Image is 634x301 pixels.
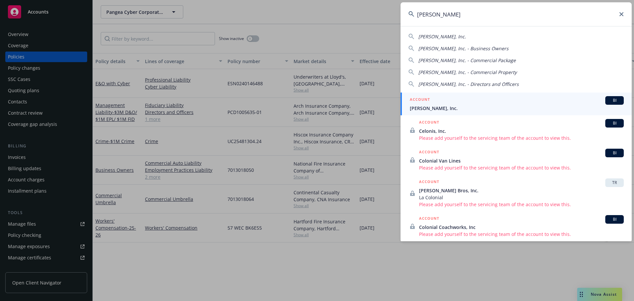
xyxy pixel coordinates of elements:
h5: ACCOUNT [410,96,430,104]
span: [PERSON_NAME], Inc. - Business Owners [418,45,509,52]
span: Please add yourself to the servicing team of the account to view this. [419,231,624,238]
span: Colonial Van Lines [419,157,624,164]
span: Please add yourself to the servicing team of the account to view this. [419,164,624,171]
span: BI [608,150,621,156]
input: Search... [401,2,632,26]
a: ACCOUNTBI[PERSON_NAME], Inc. [401,93,632,115]
h5: ACCOUNT [419,178,439,186]
span: BI [608,97,621,103]
a: ACCOUNTTR[PERSON_NAME] Bros, Inc.La ColonialPlease add yourself to the servicing team of the acco... [401,175,632,211]
span: La Colonial [419,194,624,201]
span: Colonial Coachworks, Inc [419,224,624,231]
span: [PERSON_NAME], Inc. - Commercial Property [418,69,517,75]
h5: ACCOUNT [419,149,439,157]
span: BI [608,216,621,222]
span: [PERSON_NAME], Inc. [410,105,624,112]
span: TR [608,180,621,186]
span: [PERSON_NAME], Inc. - Directors and Officers [418,81,519,87]
a: ACCOUNTBIColonial Van LinesPlease add yourself to the servicing team of the account to view this. [401,145,632,175]
a: ACCOUNTBICelonis, Inc.Please add yourself to the servicing team of the account to view this. [401,115,632,145]
span: [PERSON_NAME] Bros, Inc. [419,187,624,194]
h5: ACCOUNT [419,119,439,127]
h5: ACCOUNT [419,215,439,223]
span: Please add yourself to the servicing team of the account to view this. [419,201,624,208]
span: [PERSON_NAME], Inc. [418,33,466,40]
span: [PERSON_NAME], Inc. - Commercial Package [418,57,516,63]
span: BI [608,120,621,126]
span: Celonis, Inc. [419,128,624,134]
span: Please add yourself to the servicing team of the account to view this. [419,134,624,141]
a: ACCOUNTBIColonial Coachworks, IncPlease add yourself to the servicing team of the account to view... [401,211,632,241]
